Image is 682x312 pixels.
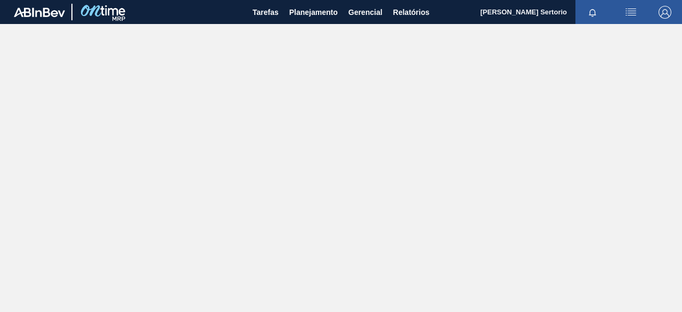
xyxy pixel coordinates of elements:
[659,6,671,19] img: Logout
[14,7,65,17] img: TNhmsLtSVTkK8tSr43FrP2fwEKptu5GPRR3wAAAABJRU5ErkJggg==
[253,6,279,19] span: Tarefas
[289,6,338,19] span: Planejamento
[624,6,637,19] img: userActions
[348,6,383,19] span: Gerencial
[393,6,429,19] span: Relatórios
[575,5,610,20] button: Notificações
